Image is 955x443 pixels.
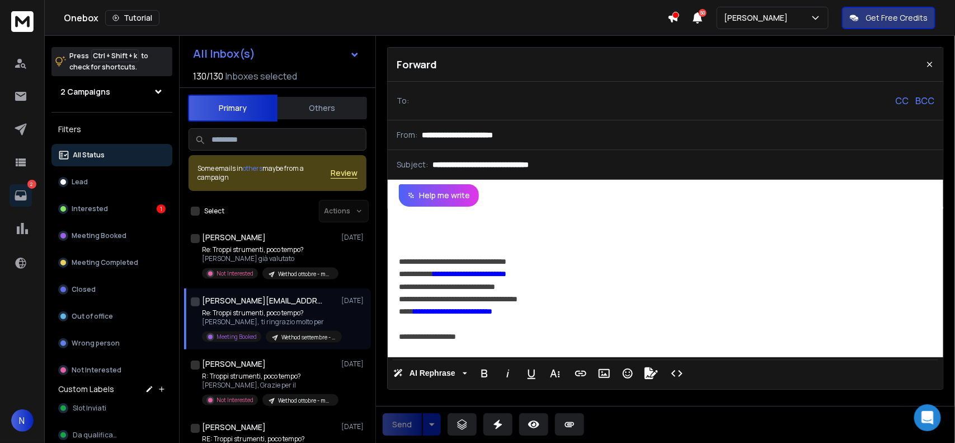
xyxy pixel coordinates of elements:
button: Primary [188,95,277,122]
button: N [11,409,34,432]
button: Insert Image (Ctrl+P) [594,362,615,385]
button: Italic (Ctrl+I) [497,362,519,385]
div: Open Intercom Messenger [914,404,941,431]
span: Slot Inviati [73,404,106,413]
span: others [243,164,262,173]
p: Forward [397,57,437,72]
p: Lead [72,178,88,186]
button: AI Rephrase [391,362,469,385]
h1: [PERSON_NAME][EMAIL_ADDRESS][DOMAIN_NAME] [202,295,325,306]
button: Review [331,167,357,179]
button: Help me write [399,184,479,207]
p: Subject: [397,159,428,170]
button: Others [277,96,367,120]
p: CC [895,94,909,108]
p: Re: Troppi strumenti, poco tempo? [202,309,336,318]
button: All Status [51,144,172,166]
p: Interested [72,204,108,213]
p: Get Free Credits [865,12,928,24]
p: Closed [72,285,96,294]
p: Wethod ottobre - marketing [278,397,332,405]
p: BCC [915,94,934,108]
p: Wrong person [72,339,120,348]
p: Not Interested [217,396,253,404]
button: Lead [51,171,172,193]
h3: Inboxes selected [225,69,297,83]
button: Underline (Ctrl+U) [521,362,542,385]
h1: [PERSON_NAME] [202,232,266,243]
h1: All Inbox(s) [193,48,255,59]
p: 2 [27,180,36,189]
button: Closed [51,278,172,301]
p: [DATE] [341,233,366,242]
p: [DATE] [341,360,366,369]
p: Not Interested [217,269,253,278]
p: [PERSON_NAME] già valutato [202,254,336,263]
span: Ctrl + Shift + k [91,49,139,62]
p: Wethod ottobre - marketing [278,270,332,278]
p: Out of office [72,312,113,321]
button: Out of office [51,305,172,328]
p: R: Troppi strumenti, poco tempo? [202,372,336,381]
h1: 2 Campaigns [60,86,110,97]
button: Insert Link (Ctrl+K) [570,362,591,385]
p: Press to check for shortcuts. [69,50,148,73]
button: Emoticons [617,362,638,385]
a: 2 [10,184,32,207]
span: 50 [699,9,707,17]
button: Wrong person [51,332,172,355]
p: Not Interested [72,366,121,375]
p: [PERSON_NAME] [724,12,792,24]
p: Wethod settembre - marketing [281,333,335,342]
p: To: [397,95,409,106]
button: Code View [666,362,688,385]
div: 1 [157,204,166,213]
p: [PERSON_NAME], ti ringrazio molto per [202,318,336,327]
p: Meeting Booked [72,231,126,240]
p: [PERSON_NAME], Grazie per il [202,381,336,390]
p: From: [397,129,417,141]
button: More Text [544,362,566,385]
span: 130 / 130 [193,69,223,83]
button: Not Interested [51,359,172,381]
h3: Filters [51,122,172,137]
button: Signature [641,362,662,385]
button: Bold (Ctrl+B) [474,362,495,385]
span: AI Rephrase [407,369,458,378]
label: Select [204,207,224,216]
p: [DATE] [341,296,366,305]
button: Meeting Completed [51,251,172,274]
button: Tutorial [105,10,159,26]
p: Re: Troppi strumenti, poco tempo? [202,245,336,254]
button: All Inbox(s) [184,43,369,65]
button: Get Free Credits [842,7,935,29]
p: All Status [73,151,105,160]
button: Slot Inviati [51,397,172,419]
button: Interested1 [51,198,172,220]
button: Meeting Booked [51,225,172,247]
div: Some emails in maybe from a campaign [197,164,331,182]
p: Meeting Completed [72,258,138,267]
p: Meeting Booked [217,333,257,341]
span: Da qualificare [73,431,120,440]
h1: [PERSON_NAME] [202,422,266,433]
div: Onebox [64,10,667,26]
h1: [PERSON_NAME] [202,358,266,370]
h3: Custom Labels [58,384,114,395]
p: [DATE] [341,423,366,432]
button: 2 Campaigns [51,81,172,103]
